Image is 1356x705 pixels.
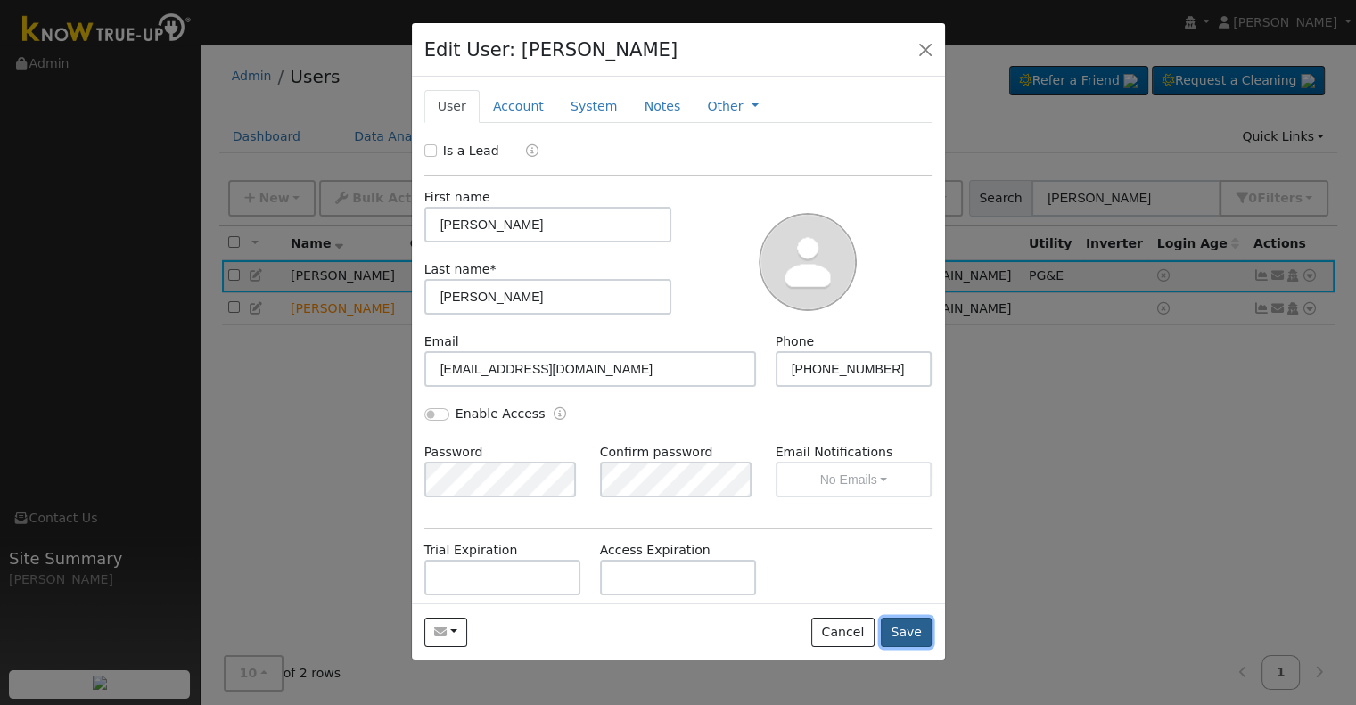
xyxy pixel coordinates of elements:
[443,142,499,160] label: Is a Lead
[600,443,713,462] label: Confirm password
[424,90,480,123] a: User
[424,144,437,157] input: Is a Lead
[424,36,678,64] h4: Edit User: [PERSON_NAME]
[776,443,933,462] label: Email Notifications
[424,188,490,207] label: First name
[630,90,694,123] a: Notes
[489,262,496,276] span: Required
[557,90,631,123] a: System
[881,618,933,648] button: Save
[513,142,538,162] a: Lead
[600,541,711,560] label: Access Expiration
[424,443,483,462] label: Password
[480,90,557,123] a: Account
[424,541,518,560] label: Trial Expiration
[811,618,875,648] button: Cancel
[776,332,815,351] label: Phone
[707,97,743,116] a: Other
[424,260,497,279] label: Last name
[424,618,468,648] button: oneluvonegod@sbcglobal.net
[424,332,459,351] label: Email
[456,405,546,423] label: Enable Access
[554,405,566,425] a: Enable Access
